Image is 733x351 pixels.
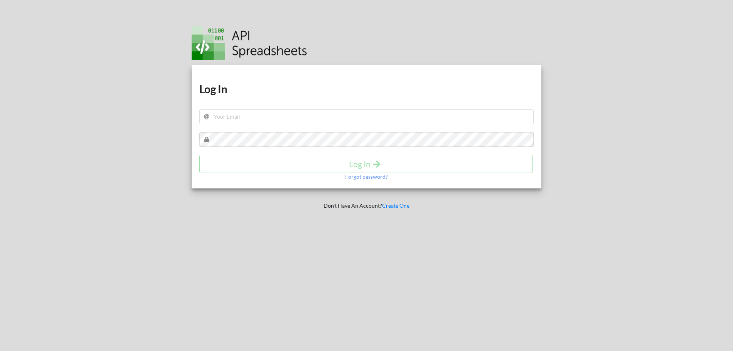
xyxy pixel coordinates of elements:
[382,202,409,209] a: Create One
[199,109,534,124] input: Your Email
[345,173,388,181] p: Forgot password?
[199,82,534,96] h1: Log In
[192,26,307,60] img: Logo.png
[186,202,547,210] p: Don't Have An Account?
